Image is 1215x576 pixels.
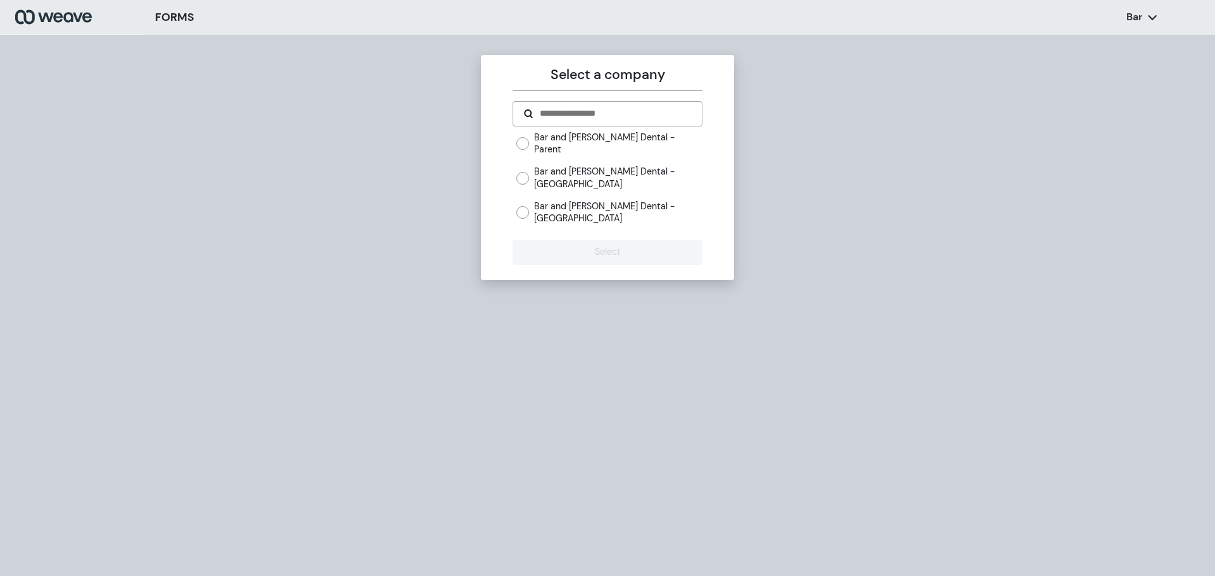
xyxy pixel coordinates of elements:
label: Bar and [PERSON_NAME] Dental - Parent [534,132,702,156]
label: Bar and [PERSON_NAME] Dental - [GEOGRAPHIC_DATA] [534,200,702,224]
button: Select [513,240,702,265]
h3: FORMS [155,9,194,26]
input: Search [539,107,691,121]
p: Select a company [513,65,702,85]
p: Bar [1126,10,1142,24]
label: Bar and [PERSON_NAME] Dental - [GEOGRAPHIC_DATA] [534,166,702,190]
